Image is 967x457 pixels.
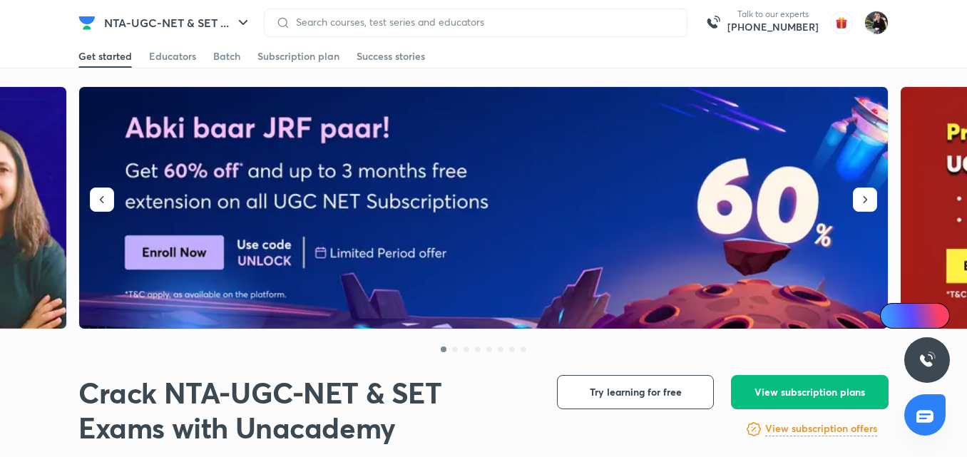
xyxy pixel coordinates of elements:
button: View subscription plans [731,375,889,409]
div: Subscription plan [257,49,339,63]
img: ttu [919,351,936,369]
img: prerna kapoor [864,11,889,35]
h1: Crack NTA-UGC-NET & SET Exams with Unacademy [78,375,534,445]
div: Batch [213,49,240,63]
span: View subscription plans [754,385,865,399]
span: Try learning for free [590,385,682,399]
input: Search courses, test series and educators [290,16,675,28]
a: [PHONE_NUMBER] [727,20,819,34]
a: Batch [213,45,240,68]
a: Educators [149,45,196,68]
a: View subscription offers [765,421,877,438]
a: Subscription plan [257,45,339,68]
a: Get started [78,45,132,68]
span: Ai Doubts [904,310,941,322]
a: Ai Doubts [880,303,950,329]
button: Try learning for free [557,375,714,409]
p: Talk to our experts [727,9,819,20]
button: NTA-UGC-NET & SET ... [96,9,260,37]
a: Success stories [357,45,425,68]
img: Company Logo [78,14,96,31]
img: call-us [699,9,727,37]
img: Icon [889,310,900,322]
img: avatar [830,11,853,34]
div: Success stories [357,49,425,63]
div: Get started [78,49,132,63]
h6: View subscription offers [765,421,877,436]
div: Educators [149,49,196,63]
